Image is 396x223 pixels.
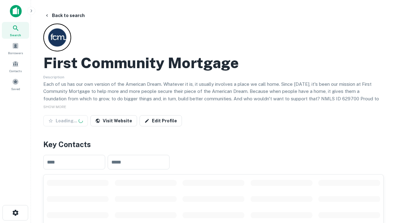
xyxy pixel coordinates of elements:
span: Search [10,33,21,37]
a: Saved [2,76,29,93]
iframe: Chat Widget [365,154,396,183]
span: Description [43,75,64,79]
p: Each of us has our own version of the American Dream. Whatever it is, it usually involves a place... [43,81,384,110]
button: Back to search [42,10,87,21]
a: Search [2,22,29,39]
a: Contacts [2,58,29,75]
img: capitalize-icon.png [10,5,22,17]
a: Visit Website [90,115,137,126]
span: Contacts [9,68,22,73]
span: Saved [11,86,20,91]
h4: Key Contacts [43,139,384,150]
a: Edit Profile [140,115,182,126]
a: Borrowers [2,40,29,57]
h2: First Community Mortgage [43,54,239,72]
span: Borrowers [8,50,23,55]
span: SHOW MORE [43,105,66,109]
